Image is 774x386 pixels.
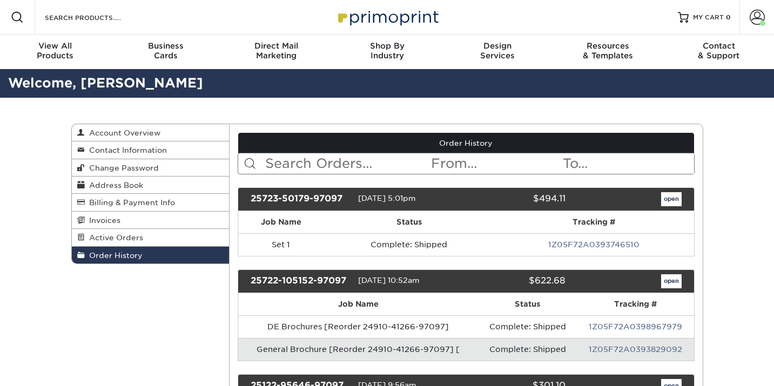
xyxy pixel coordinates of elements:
a: BusinessCards [111,35,221,69]
span: Business [111,41,221,51]
a: Contact& Support [663,35,774,69]
div: Cards [111,41,221,60]
div: Industry [332,41,442,60]
td: Complete: Shipped [479,338,577,361]
td: Set 1 [238,233,324,256]
span: Contact Information [85,146,167,154]
a: Shop ByIndustry [332,35,442,69]
span: Contact [663,41,774,51]
a: Order History [238,133,694,153]
span: Change Password [85,164,159,172]
span: Order History [85,251,143,260]
div: $622.68 [458,274,574,288]
a: 1Z05F72A0393829092 [589,345,682,354]
th: Job Name [238,211,324,233]
a: DesignServices [442,35,553,69]
span: Invoices [85,216,120,225]
a: Active Orders [72,229,230,246]
a: Address Book [72,177,230,194]
span: [DATE] 10:52am [358,276,420,285]
span: Resources [553,41,664,51]
a: Contact Information [72,141,230,159]
a: 1Z05F72A0398967979 [589,322,682,331]
div: 25722-105152-97097 [243,274,358,288]
span: Account Overview [85,128,160,137]
div: Services [442,41,553,60]
span: Address Book [85,181,143,189]
td: Complete: Shipped [324,233,494,256]
span: Shop By [332,41,442,51]
td: DE Brochures [Reorder 24910-41266-97097] [238,315,479,338]
div: 25723-50179-97097 [243,192,358,206]
div: $494.11 [458,192,574,206]
span: 0 [726,13,731,21]
th: Status [479,293,577,315]
span: Direct Mail [221,41,332,51]
a: Order History [72,247,230,263]
input: To... [562,153,694,174]
div: & Templates [553,41,664,60]
span: Active Orders [85,233,143,242]
a: Account Overview [72,124,230,141]
th: Tracking # [577,293,694,315]
a: 1Z05F72A0393746510 [548,240,640,249]
a: open [661,274,682,288]
span: Design [442,41,553,51]
input: Search Orders... [264,153,430,174]
input: From... [430,153,562,174]
a: Direct MailMarketing [221,35,332,69]
a: open [661,192,682,206]
a: Resources& Templates [553,35,664,69]
img: Primoprint [333,5,441,29]
span: Billing & Payment Info [85,198,175,207]
th: Job Name [238,293,479,315]
a: Invoices [72,212,230,229]
div: Marketing [221,41,332,60]
input: SEARCH PRODUCTS..... [44,11,149,24]
a: Billing & Payment Info [72,194,230,211]
a: Change Password [72,159,230,177]
th: Tracking # [494,211,694,233]
td: Complete: Shipped [479,315,577,338]
td: General Brochure [Reorder 24910-41266-97097] [ [238,338,479,361]
th: Status [324,211,494,233]
span: MY CART [693,13,724,22]
span: [DATE] 5:01pm [358,194,416,202]
div: & Support [663,41,774,60]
